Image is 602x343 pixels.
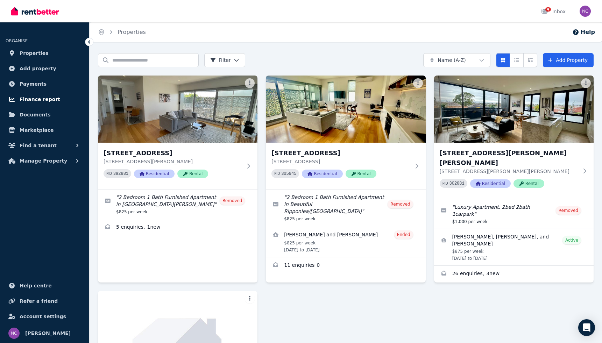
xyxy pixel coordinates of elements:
div: Open Intercom Messenger [578,319,595,336]
a: 202/118 Brighton Rd, Elwood[STREET_ADDRESS][STREET_ADDRESS][PERSON_NAME]PID 392881ResidentialRental [98,76,257,189]
a: 202/822 Glen Huntly Road, Caulfield South[STREET_ADDRESS][PERSON_NAME][PERSON_NAME][STREET_ADDRES... [434,76,594,199]
button: More options [245,294,255,303]
img: nicholas couscouris [8,328,20,339]
small: PID [442,181,448,185]
a: Marketplace [6,123,84,137]
a: View details for BenHur Reynauld and Sara Bontempo [266,226,425,257]
code: 302081 [449,181,465,186]
span: Marketplace [20,126,54,134]
span: Name (A-Z) [438,57,466,64]
a: 202/118 Brighton Road, Ripponlea[STREET_ADDRESS][STREET_ADDRESS]PID 305945ResidentialRental [266,76,425,189]
div: Inbox [541,8,566,15]
button: More options [581,78,591,88]
span: Rental [514,179,544,188]
span: 4 [545,7,551,12]
code: 305945 [281,171,296,176]
span: [PERSON_NAME] [25,329,71,337]
a: Add property [6,62,84,76]
p: [STREET_ADDRESS][PERSON_NAME][PERSON_NAME] [440,168,578,175]
button: More options [245,78,255,88]
span: Residential [134,170,175,178]
button: Compact list view [510,53,524,67]
h3: [STREET_ADDRESS][PERSON_NAME][PERSON_NAME] [440,148,578,168]
a: View details for Nicole Murray, Erika O’neill, and Ross Fraser [434,229,594,265]
a: Properties [6,46,84,60]
img: 202/118 Brighton Road, Ripponlea [266,76,425,143]
button: Expanded list view [523,53,537,67]
a: Edit listing: Luxury Apartment. 2bed 2bath 1carpark [434,199,594,229]
a: Add Property [543,53,594,67]
span: Payments [20,80,47,88]
a: Help centre [6,279,84,293]
small: PID [106,172,112,176]
img: 202/822 Glen Huntly Road, Caulfield South [434,76,594,143]
span: Manage Property [20,157,67,165]
a: Account settings [6,309,84,323]
span: Rental [346,170,376,178]
a: Enquiries for 202/822 Glen Huntly Road, Caulfield South [434,266,594,283]
span: Account settings [20,312,66,321]
button: More options [413,78,423,88]
h3: [STREET_ADDRESS] [104,148,242,158]
small: PID [274,172,280,176]
button: Manage Property [6,154,84,168]
a: Edit listing: 2 Bedroom 1 Bath Furnished Apartment in Beautiful Elwood [98,190,257,219]
div: View options [496,53,537,67]
a: Refer a friend [6,294,84,308]
a: Enquiries for 202/118 Brighton Road, Ripponlea [266,257,425,274]
a: Payments [6,77,84,91]
span: Documents [20,110,51,119]
a: Enquiries for 202/118 Brighton Rd, Elwood [98,219,257,236]
span: Rental [177,170,208,178]
nav: Breadcrumb [90,22,154,42]
span: Properties [20,49,49,57]
span: Find a tenant [20,141,57,150]
p: [STREET_ADDRESS][PERSON_NAME] [104,158,242,165]
span: Help centre [20,281,52,290]
img: nicholas couscouris [580,6,591,17]
span: ORGANISE [6,38,28,43]
a: Edit listing: 2 Bedroom 1 Bath Furnished Apartment in Beautiful Ripponlea/Elwood [266,190,425,226]
span: Add property [20,64,56,73]
span: Finance report [20,95,60,103]
code: 392881 [113,171,128,176]
span: Refer a friend [20,297,58,305]
button: Name (A-Z) [423,53,490,67]
img: 202/118 Brighton Rd, Elwood [98,76,257,143]
button: Find a tenant [6,138,84,152]
a: Finance report [6,92,84,106]
a: Properties [118,29,146,35]
p: [STREET_ADDRESS] [271,158,410,165]
a: Documents [6,108,84,122]
button: Card view [496,53,510,67]
button: Filter [204,53,245,67]
span: Filter [210,57,231,64]
img: RentBetter [11,6,59,16]
span: Residential [302,170,342,178]
button: Help [572,28,595,36]
span: Residential [470,179,511,188]
h3: [STREET_ADDRESS] [271,148,410,158]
